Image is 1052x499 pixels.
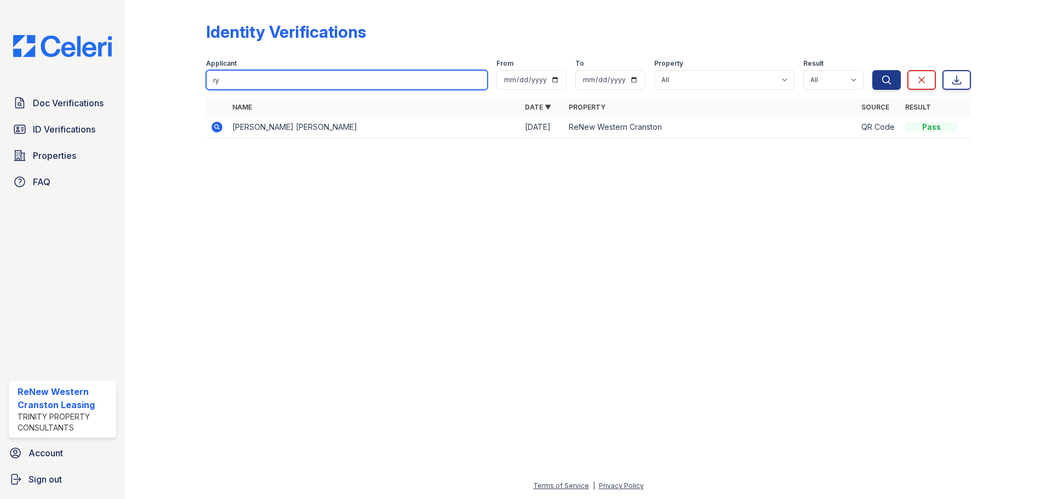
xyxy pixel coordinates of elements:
label: Applicant [206,59,237,68]
div: Identity Verifications [206,22,366,42]
a: FAQ [9,171,116,193]
div: Pass [905,122,958,133]
img: CE_Logo_Blue-a8612792a0a2168367f1c8372b55b34899dd931a85d93a1a3d3e32e68fde9ad4.png [4,35,121,57]
label: To [575,59,584,68]
span: Properties [33,149,76,162]
a: Result [905,103,931,111]
span: Doc Verifications [33,96,104,110]
span: Sign out [28,473,62,486]
td: QR Code [857,116,901,139]
a: Property [569,103,605,111]
label: Property [654,59,683,68]
a: Account [4,442,121,464]
label: Result [803,59,824,68]
td: ReNew Western Cranston [564,116,857,139]
span: FAQ [33,175,50,188]
a: Properties [9,145,116,167]
a: Name [232,103,252,111]
input: Search by name or phone number [206,70,488,90]
td: [PERSON_NAME] [PERSON_NAME] [228,116,521,139]
td: [DATE] [521,116,564,139]
label: From [496,59,513,68]
div: | [593,481,595,490]
div: Trinity Property Consultants [18,411,112,433]
span: ID Verifications [33,123,95,136]
a: Terms of Service [533,481,589,490]
a: Privacy Policy [599,481,644,490]
a: Doc Verifications [9,92,116,114]
a: Sign out [4,468,121,490]
a: ID Verifications [9,118,116,140]
a: Date ▼ [525,103,551,111]
span: Account [28,446,63,460]
a: Source [861,103,889,111]
div: ReNew Western Cranston Leasing [18,385,112,411]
